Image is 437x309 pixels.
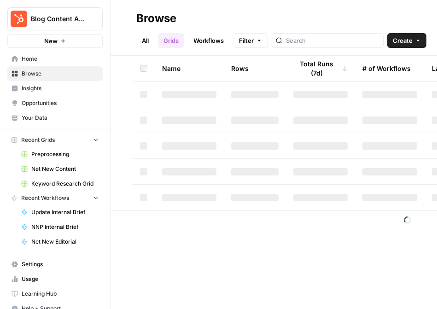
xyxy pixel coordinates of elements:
[17,234,103,249] a: Net New Editorial
[7,66,103,81] a: Browse
[7,133,103,147] button: Recent Grids
[17,205,103,220] a: Update Internal Brief
[7,272,103,286] a: Usage
[31,14,87,23] span: Blog Content Action Plan
[393,36,413,45] span: Create
[31,238,99,246] span: Net New Editorial
[7,191,103,205] button: Recent Workflows
[22,70,99,78] span: Browse
[31,208,99,216] span: Update Internal Brief
[231,56,249,81] div: Rows
[22,275,99,283] span: Usage
[7,34,103,48] button: New
[22,114,99,122] span: Your Data
[158,33,184,48] a: Grids
[7,52,103,66] a: Home
[239,36,254,45] span: Filter
[188,33,229,48] a: Workflows
[31,165,99,173] span: Net New Content
[7,286,103,301] a: Learning Hub
[7,111,103,125] a: Your Data
[31,150,99,158] span: Preprocessing
[136,11,176,26] div: Browse
[31,180,99,188] span: Keyword Research Grid
[7,7,103,30] button: Workspace: Blog Content Action Plan
[21,136,55,144] span: Recent Grids
[31,223,99,231] span: NNP Internal Brief
[17,176,103,191] a: Keyword Research Grid
[7,257,103,272] a: Settings
[7,81,103,96] a: Insights
[22,290,99,298] span: Learning Hub
[22,260,99,268] span: Settings
[362,56,411,81] div: # of Workflows
[7,96,103,111] a: Opportunities
[233,33,268,48] button: Filter
[286,36,379,45] input: Search
[17,147,103,162] a: Preprocessing
[387,33,426,48] button: Create
[17,162,103,176] a: Net New Content
[17,220,103,234] a: NNP Internal Brief
[22,99,99,107] span: Opportunities
[293,56,348,81] div: Total Runs (7d)
[136,33,154,48] a: All
[22,55,99,63] span: Home
[21,194,69,202] span: Recent Workflows
[162,56,216,81] div: Name
[22,84,99,93] span: Insights
[11,11,27,27] img: Blog Content Action Plan Logo
[44,36,58,46] span: New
